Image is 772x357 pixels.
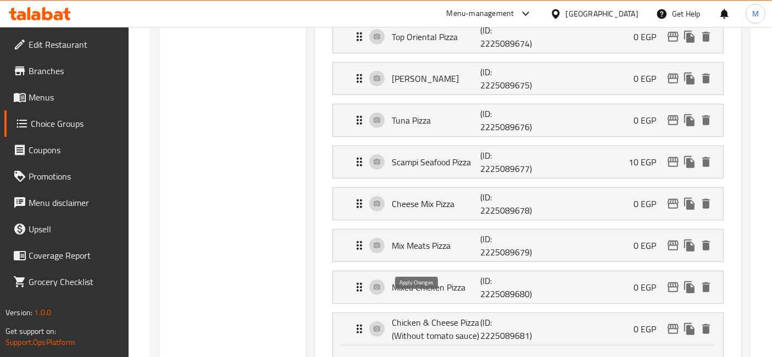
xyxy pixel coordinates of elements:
div: Expand [333,104,723,136]
button: delete [698,112,714,129]
p: Tuna Pizza [392,114,480,127]
span: Branches [29,64,120,77]
p: (ID: 2225089680) [480,274,540,300]
p: Mix Meats Pizza [392,239,480,252]
p: (ID: 2225089678) [480,191,540,217]
div: Expand [333,271,723,303]
button: edit [665,237,681,254]
div: Expand [333,188,723,220]
button: duplicate [681,279,698,295]
button: edit [665,29,681,45]
button: edit [665,279,681,295]
span: Upsell [29,222,120,236]
span: M [752,8,759,20]
p: 0 EGP [634,281,665,294]
li: Expand [324,16,732,58]
button: delete [698,70,714,87]
p: 0 EGP [634,322,665,336]
button: duplicate [681,70,698,87]
p: 10 EGP [629,155,665,169]
button: delete [698,279,714,295]
a: Support.OpsPlatform [5,335,75,349]
span: Promotions [29,170,120,183]
p: (ID: 2225089681) [480,316,540,342]
div: Expand [333,21,723,53]
button: delete [698,154,714,170]
p: Mixed Chicken Pizza [392,281,480,294]
button: duplicate [681,112,698,129]
a: Choice Groups [4,110,129,137]
span: Coverage Report [29,249,120,262]
span: Version: [5,305,32,320]
p: Top Oriental Pizza [392,30,480,43]
div: [GEOGRAPHIC_DATA] [566,8,638,20]
li: Expand [324,99,732,141]
p: 0 EGP [634,114,665,127]
p: Scampi Seafood Pizza [392,155,480,169]
p: (ID: 2225089675) [480,65,540,92]
div: Expand [333,63,723,94]
li: Expand [324,58,732,99]
p: (ID: 2225089674) [480,24,540,50]
button: delete [698,196,714,212]
button: duplicate [681,29,698,45]
span: Get support on: [5,324,56,338]
p: (ID: 2225089679) [480,232,540,259]
p: (ID: 2225089676) [480,107,540,133]
button: delete [698,237,714,254]
button: edit [665,196,681,212]
button: duplicate [681,237,698,254]
a: Promotions [4,163,129,189]
p: 0 EGP [634,72,665,85]
span: Choice Groups [31,117,120,130]
p: 0 EGP [634,239,665,252]
p: Chicken & Cheese Pizza (Without tomato sauce) [392,316,480,342]
a: Grocery Checklist [4,269,129,295]
span: Coupons [29,143,120,157]
a: Menus [4,84,129,110]
div: Expand [333,230,723,261]
p: 0 EGP [634,30,665,43]
span: Grocery Checklist [29,275,120,288]
a: Branches [4,58,129,84]
button: duplicate [681,154,698,170]
div: Expand [333,146,723,178]
button: duplicate [681,321,698,337]
li: Expand [324,266,732,308]
button: edit [665,70,681,87]
button: duplicate [681,196,698,212]
span: Edit Restaurant [29,38,120,51]
button: edit [665,321,681,337]
p: 0 EGP [634,197,665,210]
p: Cheese Mix Pizza [392,197,480,210]
li: Expand [324,141,732,183]
button: delete [698,321,714,337]
a: Menu disclaimer [4,189,129,216]
li: Expand [324,225,732,266]
button: edit [665,154,681,170]
p: [PERSON_NAME] [392,72,480,85]
span: 1.0.0 [34,305,51,320]
span: Menu disclaimer [29,196,120,209]
div: Menu-management [447,7,514,20]
span: Menus [29,91,120,104]
a: Upsell [4,216,129,242]
p: (ID: 2225089677) [480,149,540,175]
a: Edit Restaurant [4,31,129,58]
button: delete [698,29,714,45]
li: Expand [324,183,732,225]
div: Expand [333,313,723,345]
button: edit [665,112,681,129]
a: Coupons [4,137,129,163]
a: Coverage Report [4,242,129,269]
